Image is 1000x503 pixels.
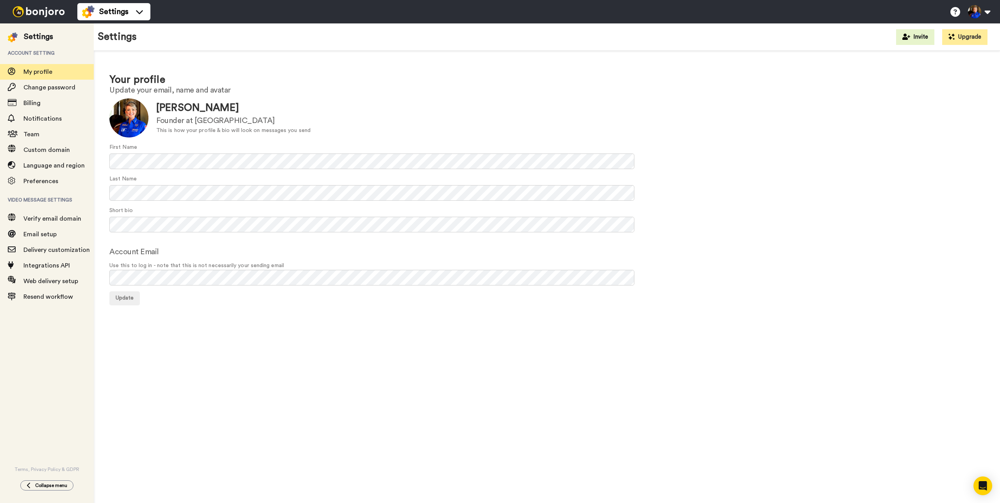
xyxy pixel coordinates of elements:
span: Delivery customization [23,247,90,253]
span: Notifications [23,116,62,122]
img: settings-colored.svg [82,5,95,18]
span: Settings [99,6,129,17]
label: Account Email [109,246,159,258]
div: Open Intercom Messenger [973,476,992,495]
button: Update [109,291,140,305]
div: Founder at [GEOGRAPHIC_DATA] [156,115,311,127]
span: Language and region [23,162,85,169]
img: settings-colored.svg [8,32,18,42]
span: Update [116,295,134,301]
span: Change password [23,84,75,91]
span: Custom domain [23,147,70,153]
span: Integrations API [23,262,70,269]
h1: Your profile [109,74,984,86]
h1: Settings [98,31,137,43]
label: Last Name [109,175,137,183]
label: First Name [109,143,137,152]
span: Email setup [23,231,57,237]
label: Short bio [109,207,133,215]
span: Billing [23,100,41,106]
span: Collapse menu [35,482,67,489]
div: Settings [24,31,53,42]
h2: Update your email, name and avatar [109,86,984,95]
button: Invite [896,29,934,45]
span: Team [23,131,39,137]
span: Preferences [23,178,58,184]
span: Verify email domain [23,216,81,222]
button: Upgrade [942,29,987,45]
div: [PERSON_NAME] [156,101,311,115]
img: bj-logo-header-white.svg [9,6,68,17]
span: My profile [23,69,52,75]
span: Use this to log in - note that this is not necessarily your sending email [109,262,984,270]
span: Resend workflow [23,294,73,300]
span: Web delivery setup [23,278,78,284]
div: This is how your profile & bio will look on messages you send [156,127,311,135]
button: Collapse menu [20,480,73,491]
